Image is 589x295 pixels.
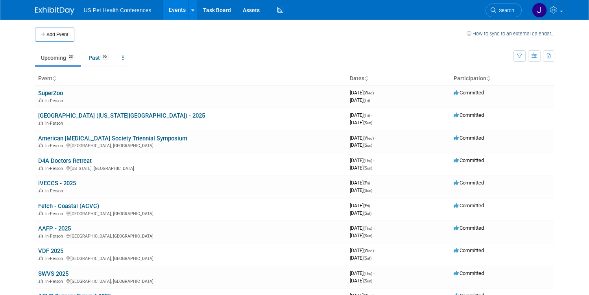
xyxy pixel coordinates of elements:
span: (Sun) [364,234,372,238]
th: Event [35,72,347,85]
span: - [371,180,372,186]
span: [DATE] [350,247,376,253]
span: In-Person [45,188,65,194]
span: Committed [454,157,484,163]
button: Add Event [35,28,74,42]
a: SWVS 2025 [38,270,68,277]
span: In-Person [45,143,65,148]
span: (Fri) [364,204,370,208]
span: [DATE] [350,210,371,216]
span: - [375,90,376,96]
img: In-Person Event [39,98,43,102]
a: Search [486,4,522,17]
span: - [373,225,375,231]
span: [DATE] [350,203,372,208]
span: In-Person [45,279,65,284]
th: Participation [451,72,554,85]
span: [DATE] [350,142,372,148]
span: [DATE] [350,90,376,96]
span: (Fri) [364,181,370,185]
span: [DATE] [350,270,375,276]
a: Upcoming23 [35,50,81,65]
span: Committed [454,270,484,276]
span: 96 [100,54,109,60]
span: (Wed) [364,249,374,253]
th: Dates [347,72,451,85]
a: Fetch - Coastal (ACVC) [38,203,99,210]
span: (Wed) [364,91,374,95]
img: In-Person Event [39,211,43,215]
span: In-Person [45,211,65,216]
span: [DATE] [350,135,376,141]
span: Search [496,7,514,13]
img: Jessica Ocampo [532,3,547,18]
a: Sort by Participation Type [486,75,490,81]
span: (Sun) [364,121,372,125]
span: (Thu) [364,271,372,276]
span: In-Person [45,166,65,171]
span: [DATE] [350,157,375,163]
span: (Sat) [364,256,371,260]
div: [US_STATE], [GEOGRAPHIC_DATA] [38,165,343,171]
img: In-Person Event [39,256,43,260]
span: - [371,203,372,208]
span: Committed [454,203,484,208]
span: [DATE] [350,180,372,186]
span: (Sat) [364,211,371,216]
span: Committed [454,247,484,253]
a: IVECCS - 2025 [38,180,76,187]
span: [DATE] [350,278,372,284]
span: (Fri) [364,113,370,118]
span: (Thu) [364,226,372,230]
div: [GEOGRAPHIC_DATA], [GEOGRAPHIC_DATA] [38,142,343,148]
img: In-Person Event [39,166,43,170]
div: [GEOGRAPHIC_DATA], [GEOGRAPHIC_DATA] [38,232,343,239]
a: AAFP - 2025 [38,225,71,232]
span: (Sun) [364,188,372,193]
span: US Pet Health Conferences [84,7,151,13]
span: [DATE] [350,187,372,193]
span: In-Person [45,256,65,261]
img: In-Person Event [39,143,43,147]
span: - [375,247,376,253]
span: (Sun) [364,143,372,147]
a: [GEOGRAPHIC_DATA] ([US_STATE][GEOGRAPHIC_DATA]) - 2025 [38,112,205,119]
div: [GEOGRAPHIC_DATA], [GEOGRAPHIC_DATA] [38,278,343,284]
span: In-Person [45,121,65,126]
a: D4A Doctors Retreat [38,157,92,164]
span: (Fri) [364,98,370,103]
span: Committed [454,180,484,186]
span: Committed [454,225,484,231]
a: Sort by Event Name [52,75,56,81]
span: - [373,157,375,163]
a: American [MEDICAL_DATA] Society Triennial Symposium [38,135,187,142]
div: [GEOGRAPHIC_DATA], [GEOGRAPHIC_DATA] [38,210,343,216]
span: [DATE] [350,232,372,238]
a: How to sync to an external calendar... [467,31,554,37]
img: In-Person Event [39,234,43,238]
span: - [371,112,372,118]
span: Committed [454,135,484,141]
span: Committed [454,90,484,96]
img: In-Person Event [39,279,43,283]
span: 23 [66,54,75,60]
span: [DATE] [350,255,371,261]
span: In-Person [45,98,65,103]
span: - [373,270,375,276]
a: SuperZoo [38,90,63,97]
span: [DATE] [350,165,372,171]
div: [GEOGRAPHIC_DATA], [GEOGRAPHIC_DATA] [38,255,343,261]
span: Committed [454,112,484,118]
img: ExhibitDay [35,7,74,15]
span: (Thu) [364,159,372,163]
span: [DATE] [350,225,375,231]
img: In-Person Event [39,121,43,125]
span: (Sun) [364,166,372,170]
a: VDF 2025 [38,247,63,254]
img: In-Person Event [39,188,43,192]
a: Sort by Start Date [364,75,368,81]
span: - [375,135,376,141]
span: (Wed) [364,136,374,140]
span: (Sun) [364,279,372,283]
span: [DATE] [350,120,372,125]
